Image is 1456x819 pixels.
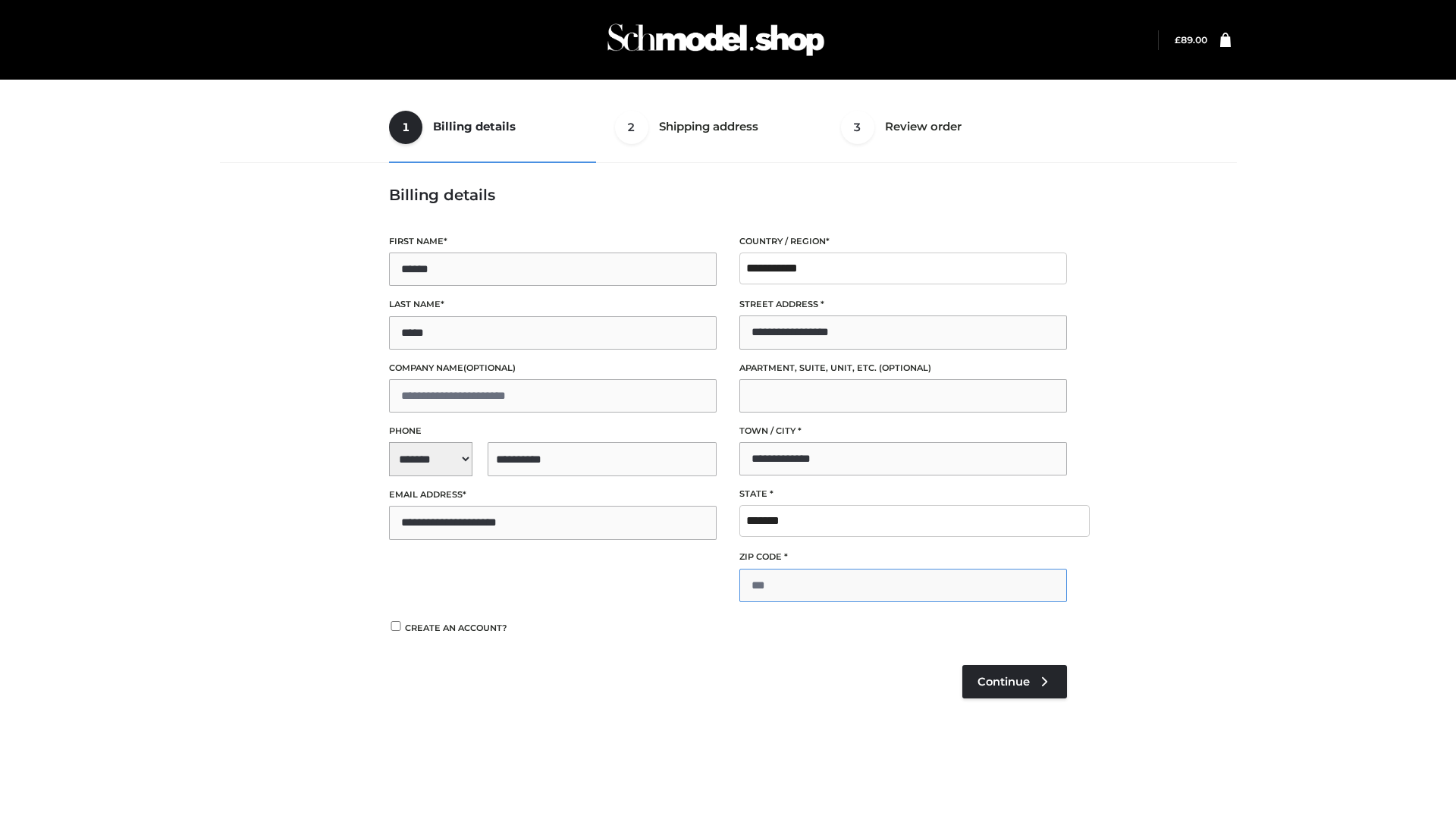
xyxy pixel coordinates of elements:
label: Country / Region [739,234,1067,249]
label: Apartment, suite, unit, etc. [739,361,1067,375]
span: £ [1175,34,1181,45]
a: Continue [962,665,1067,698]
label: Town / City [739,424,1067,438]
span: (optional) [879,362,931,373]
label: Company name [389,361,717,375]
bdi: 89.00 [1175,34,1207,45]
label: Street address [739,297,1067,312]
img: Schmodel Admin 964 [602,10,830,70]
a: £89.00 [1175,34,1207,45]
label: Last name [389,297,717,312]
span: (optional) [463,362,516,373]
span: Continue [977,675,1030,689]
input: Create an account? [389,621,403,631]
label: First name [389,234,717,249]
h3: Billing details [389,186,1067,204]
span: Create an account? [405,623,507,633]
label: State [739,487,1067,501]
label: ZIP Code [739,550,1067,564]
label: Phone [389,424,717,438]
label: Email address [389,488,717,502]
